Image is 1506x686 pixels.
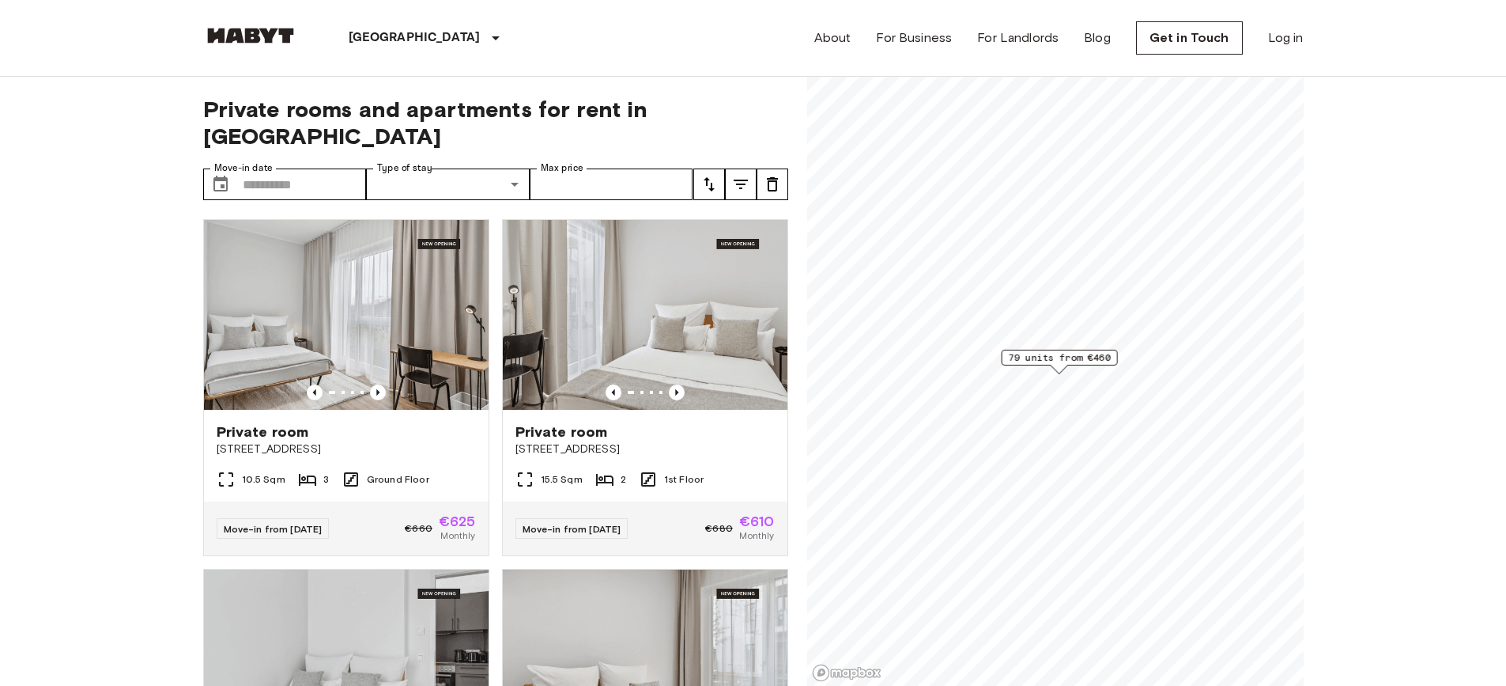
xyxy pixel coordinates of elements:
[977,28,1059,47] a: For Landlords
[242,472,285,487] span: 10.5 Sqm
[739,529,774,543] span: Monthly
[515,442,775,457] span: [STREET_ADDRESS]
[205,169,236,200] button: Choose date
[621,472,626,487] span: 2
[440,529,475,543] span: Monthly
[203,219,489,556] a: Marketing picture of unit DE-13-001-002-001Previous imagePrevious imagePrivate room[STREET_ADDRES...
[1268,28,1304,47] a: Log in
[503,220,787,410] img: Marketing picture of unit DE-13-001-111-002
[323,472,329,487] span: 3
[606,385,621,400] button: Previous image
[224,523,323,535] span: Move-in from [DATE]
[217,442,476,457] span: [STREET_ADDRESS]
[757,169,788,200] button: tune
[876,28,952,47] a: For Business
[204,220,489,410] img: Marketing picture of unit DE-13-001-002-001
[1136,21,1243,55] a: Get in Touch
[502,219,788,556] a: Marketing picture of unit DE-13-001-111-002Previous imagePrevious imagePrivate room[STREET_ADDRES...
[203,96,788,150] span: Private rooms and apartments for rent in [GEOGRAPHIC_DATA]
[1008,351,1110,365] span: 79 units from €460
[1001,350,1117,374] div: Map marker
[439,514,476,529] span: €625
[812,664,881,682] a: Mapbox logo
[669,385,685,400] button: Previous image
[405,521,432,536] span: €660
[725,169,757,200] button: tune
[541,472,583,487] span: 15.5 Sqm
[1084,28,1111,47] a: Blog
[664,472,704,487] span: 1st Floor
[541,161,583,175] label: Max price
[307,385,323,400] button: Previous image
[739,514,775,529] span: €610
[349,28,481,47] p: [GEOGRAPHIC_DATA]
[814,28,851,47] a: About
[693,169,725,200] button: tune
[367,472,429,487] span: Ground Floor
[217,423,309,442] span: Private room
[214,161,273,175] label: Move-in date
[515,423,608,442] span: Private room
[203,28,298,44] img: Habyt
[377,161,432,175] label: Type of stay
[370,385,386,400] button: Previous image
[705,521,733,536] span: €680
[523,523,621,535] span: Move-in from [DATE]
